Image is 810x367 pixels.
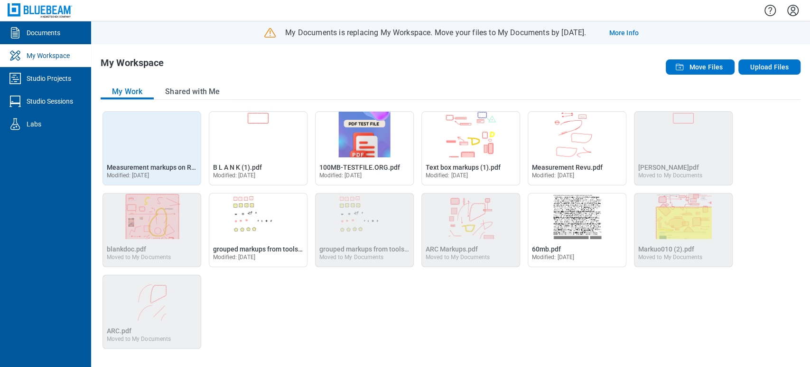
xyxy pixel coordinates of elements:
[666,59,735,75] button: Move Files
[107,245,171,261] a: Moved to My Documents
[738,59,801,75] button: Upload Files
[8,94,23,109] svg: Studio Sessions
[101,58,164,73] h1: My Workspace
[638,164,699,171] span: [PERSON_NAME]pdf
[315,193,414,267] div: grouped markups from toolsets (1).pdf
[107,327,131,335] span: ARC.pdf
[638,245,694,253] span: Markuo010 (2).pdf
[634,112,732,157] img: B L A N K.pdf
[213,164,262,171] span: B L A N K (1).pdf
[532,172,574,179] span: Modified: [DATE]
[315,111,414,185] div: Open 100MB-TESTFILE.ORG.pdf in Editor
[319,254,399,261] div: Moved to My Documents
[27,74,71,83] div: Studio Projects
[285,28,586,38] p: My Documents is replacing My Workspace. Move your files to My Documents by [DATE].
[101,84,154,99] button: My Work
[8,48,23,63] svg: My Workspace
[532,245,561,253] span: 60mb.pdf
[213,172,255,179] span: Modified: [DATE]
[634,111,733,185] div: B L A N K.pdf
[638,164,702,179] a: Moved to My Documents
[638,254,702,261] div: Moved to My Documents
[107,172,149,179] span: Modified: [DATE]
[319,245,436,253] span: grouped markups from toolsets (1).pdf
[213,245,339,253] span: grouped markups from toolsets (1) (2).pdf
[209,111,307,185] div: Open B L A N K (1).pdf in Editor
[8,116,23,132] svg: Labs
[421,193,520,267] div: ARC Markups.pdf
[8,25,23,40] svg: Documents
[103,193,201,239] img: blankdoc.pdf
[27,119,41,129] div: Labs
[27,28,60,38] div: Documents
[8,71,23,86] svg: Studio Projects
[316,193,413,239] img: grouped markups from toolsets (1).pdf
[532,254,574,261] span: Modified: [DATE]
[107,245,146,253] span: blankdoc.pdf
[426,254,490,261] div: Moved to My Documents
[785,2,801,19] button: Settings
[27,97,73,106] div: Studio Sessions
[634,193,733,267] div: Markuo010 (2).pdf
[103,275,201,321] img: ARC.pdf
[528,193,626,239] img: 60mb.pdf
[532,164,603,171] span: Measurement Revu.pdf
[107,336,171,342] div: Moved to My Documents
[209,193,307,239] img: grouped markups from toolsets (1) (2).pdf
[209,112,307,157] img: B L A N K (1).pdf
[426,164,501,171] span: Text box markups (1).pdf
[426,245,478,253] span: ARC Markups.pdf
[528,112,626,157] img: Measurement Revu.pdf
[154,84,231,99] button: Shared with Me
[213,254,255,261] span: Modified: [DATE]
[102,275,201,349] div: ARC.pdf
[107,254,171,261] div: Moved to My Documents
[638,245,702,261] a: Moved to My Documents
[319,172,362,179] span: Modified: [DATE]
[426,172,468,179] span: Modified: [DATE]
[421,111,520,185] div: Open Text box markups (1).pdf in Editor
[426,245,490,261] a: Moved to My Documents
[102,111,201,185] div: Open Measurement markups on Rotated PDF.pdf in Editor
[422,112,520,157] img: Text box markups (1).pdf
[528,193,626,267] div: Open 60mb.pdf in Editor
[609,28,638,38] a: More Info
[422,193,520,239] img: ARC Markups.pdf
[102,193,201,267] div: blankdoc.pdf
[107,327,171,342] a: Moved to My Documents
[528,111,626,185] div: Open Measurement Revu.pdf in Editor
[319,245,436,261] a: Moved to My Documents
[689,62,723,72] span: Move Files
[103,112,201,157] img: Measurement markups on Rotated PDF.pdf
[319,164,400,171] span: 100MB-TESTFILE.ORG.pdf
[209,193,307,267] div: Open grouped markups from toolsets (1) (2).pdf in Editor
[27,51,70,60] div: My Workspace
[107,164,236,171] span: Measurement markups on Rotated PDF.pdf
[8,3,72,17] img: Bluebeam, Inc.
[638,172,702,179] div: Moved to My Documents
[316,112,413,157] img: 100MB-TESTFILE.ORG.pdf
[634,193,732,239] img: Markuo010 (2).pdf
